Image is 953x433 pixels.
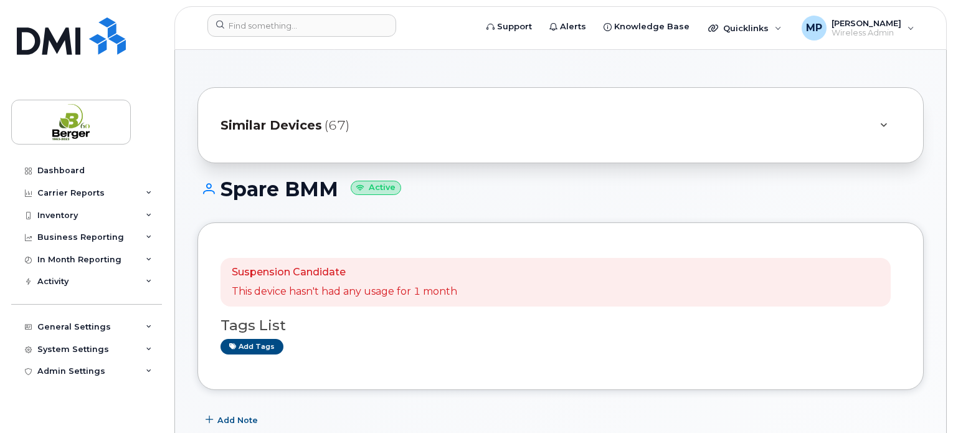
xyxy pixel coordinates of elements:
h3: Tags List [220,318,901,333]
h1: Spare BMM [197,178,924,200]
p: This device hasn't had any usage for 1 month [232,285,457,299]
button: Add Note [197,409,268,431]
p: Suspension Candidate [232,265,457,280]
span: Similar Devices [220,117,322,135]
small: Active [351,181,401,195]
span: (67) [325,117,349,135]
a: Add tags [220,339,283,354]
span: Add Note [217,414,258,426]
